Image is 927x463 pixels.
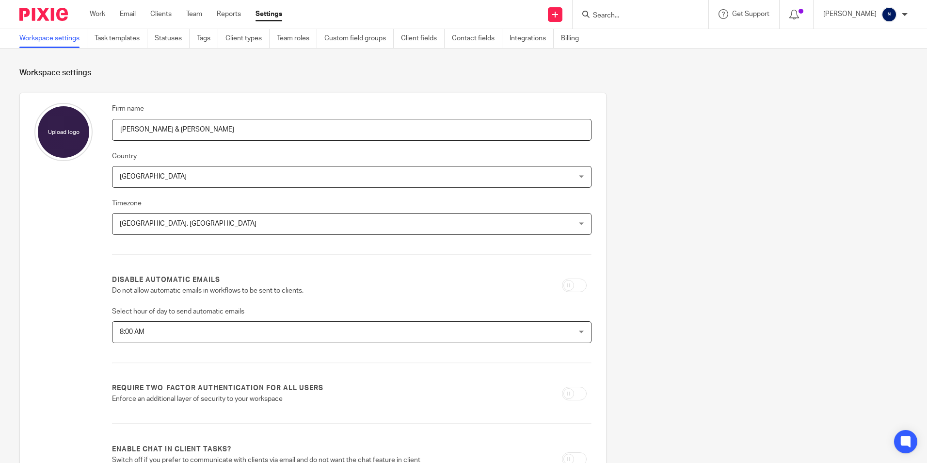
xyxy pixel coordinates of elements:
label: Enable chat in client tasks? [112,445,231,454]
span: [GEOGRAPHIC_DATA] [120,173,187,180]
p: [PERSON_NAME] [823,9,877,19]
a: Settings [256,9,282,19]
a: Task templates [95,29,147,48]
a: Client fields [401,29,445,48]
h1: Workspace settings [19,68,908,78]
img: Pixie [19,8,68,21]
a: Integrations [510,29,554,48]
p: Do not allow automatic emails in workflows to be sent to clients. [112,286,427,296]
a: Work [90,9,105,19]
span: Get Support [732,11,769,17]
label: Disable automatic emails [112,275,220,285]
label: Country [112,151,137,161]
a: Team [186,9,202,19]
p: Enforce an additional layer of security to your workspace [112,394,427,404]
span: 8:00 AM [120,329,144,335]
input: Name of your firm [112,119,591,141]
a: Reports [217,9,241,19]
input: Search [592,12,679,20]
a: Tags [197,29,218,48]
label: Select hour of day to send automatic emails [112,307,244,316]
label: Timezone [112,198,142,208]
a: Custom field groups [324,29,394,48]
a: Client types [225,29,270,48]
a: Email [120,9,136,19]
a: Contact fields [452,29,502,48]
span: [GEOGRAPHIC_DATA], [GEOGRAPHIC_DATA] [120,220,256,227]
a: Team roles [277,29,317,48]
a: Clients [150,9,172,19]
label: Firm name [112,104,144,114]
img: Screenshot%202025-08-05%20101949.png [881,7,897,22]
a: Statuses [155,29,190,48]
a: Billing [561,29,586,48]
a: Workspace settings [19,29,87,48]
label: Require two-factor authentication for all users [112,383,323,393]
